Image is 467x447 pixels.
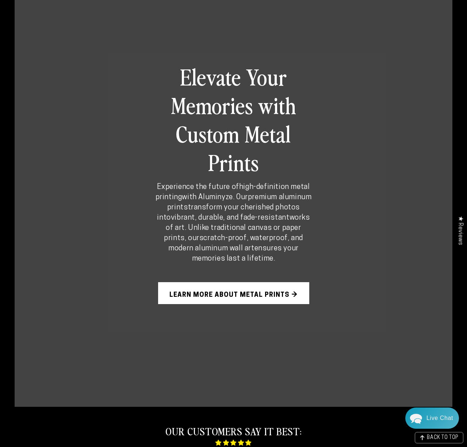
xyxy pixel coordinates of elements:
strong: vibrant, durable, and fade-resistant [171,214,290,221]
div: Contact Us Directly [426,408,453,429]
div: Click to open Judge.me floating reviews tab [453,210,467,251]
h2: Elevate Your Memories with Custom Metal Prints [155,62,312,176]
span: BACK TO TOP [427,435,459,440]
a: Learn More About Metal Prints → [158,282,309,304]
div: Chat widget toggle [405,408,459,429]
p: Experience the future of with Aluminyze. Our transform your cherished photos into works of art. U... [155,182,312,264]
strong: scratch-proof, waterproof, and modern aluminum wall art [168,235,303,252]
strong: high-definition metal printing [156,183,310,201]
h2: OUR CUSTOMERS SAY IT BEST: [71,424,396,437]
